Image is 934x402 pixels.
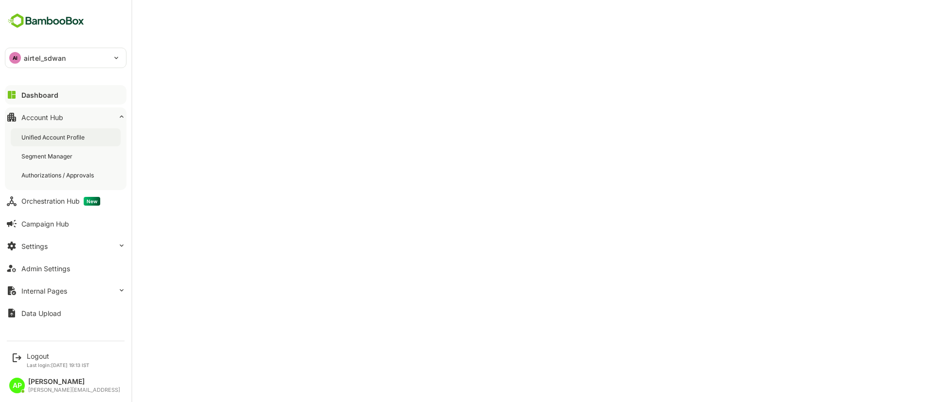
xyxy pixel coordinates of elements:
div: Campaign Hub [21,220,69,228]
div: Settings [21,242,48,250]
div: Internal Pages [21,287,67,295]
div: Authorizations / Approvals [21,171,96,179]
button: Orchestration HubNew [5,192,126,211]
button: Campaign Hub [5,214,126,233]
div: Segment Manager [21,152,74,160]
div: Account Hub [21,113,63,122]
button: Settings [5,236,126,256]
div: AIairtel_sdwan [5,48,126,68]
button: Dashboard [5,85,126,105]
img: BambooboxFullLogoMark.5f36c76dfaba33ec1ec1367b70bb1252.svg [5,12,87,30]
div: AP [9,378,25,393]
div: Dashboard [21,91,58,99]
div: Data Upload [21,309,61,317]
button: Account Hub [5,107,126,127]
p: Last login: [DATE] 19:13 IST [27,362,90,368]
div: Unified Account Profile [21,133,87,141]
div: Logout [27,352,90,360]
button: Admin Settings [5,259,126,278]
div: AI [9,52,21,64]
div: Admin Settings [21,264,70,273]
div: Orchestration Hub [21,197,100,206]
button: Data Upload [5,303,126,323]
button: Internal Pages [5,281,126,300]
div: [PERSON_NAME] [28,378,120,386]
div: [PERSON_NAME][EMAIL_ADDRESS] [28,387,120,393]
span: New [84,197,100,206]
p: airtel_sdwan [24,53,66,63]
